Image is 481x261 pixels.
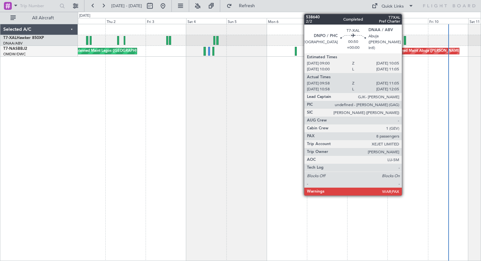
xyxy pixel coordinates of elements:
[226,18,267,24] div: Sun 5
[7,13,71,23] button: All Aircraft
[72,46,182,56] div: Unplanned Maint Lagos ([GEOGRAPHIC_DATA][PERSON_NAME])
[394,46,468,56] div: Planned Maint Abuja ([PERSON_NAME] Intl)
[387,18,428,24] div: Thu 9
[368,1,417,11] button: Quick Links
[3,36,17,40] span: T7-XAL
[382,3,404,10] div: Quick Links
[65,18,105,24] div: Wed 1
[307,18,347,24] div: Tue 7
[267,18,307,24] div: Mon 6
[186,18,226,24] div: Sat 4
[146,18,186,24] div: Fri 3
[79,13,90,19] div: [DATE]
[3,47,18,51] span: T7-NAS
[17,16,69,20] span: All Aircraft
[111,3,142,9] span: [DATE] - [DATE]
[20,1,58,11] input: Trip Number
[105,18,146,24] div: Thu 2
[233,4,261,8] span: Refresh
[428,18,468,24] div: Fri 10
[223,1,263,11] button: Refresh
[309,35,377,45] div: [PERSON_NAME] ([PERSON_NAME] Intl)
[3,36,44,40] a: T7-XALHawker 850XP
[3,41,23,46] a: DNAA/ABV
[3,47,27,51] a: T7-NASBBJ2
[347,18,387,24] div: Wed 8
[3,52,26,57] a: OMDW/DWC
